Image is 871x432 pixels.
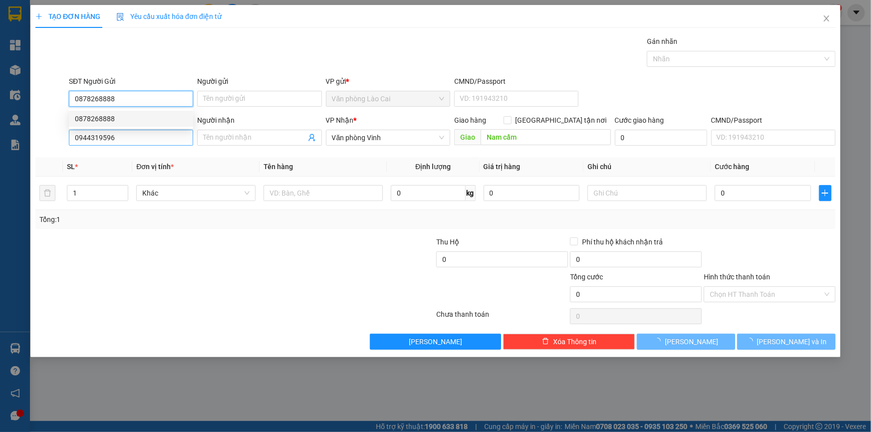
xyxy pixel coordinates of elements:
span: delete [542,338,549,346]
div: 0878268888 [69,111,193,127]
span: Thu Hộ [436,238,459,246]
input: 0 [484,185,580,201]
span: VP Nhận [326,116,354,124]
span: Khác [142,186,250,201]
span: plus [35,13,42,20]
div: Người nhận [197,115,321,126]
button: deleteXóa Thông tin [503,334,635,350]
span: user-add [308,134,316,142]
div: CMND/Passport [454,76,579,87]
div: Chưa thanh toán [436,309,570,326]
label: Hình thức thanh toán [704,273,770,281]
button: [PERSON_NAME] [637,334,735,350]
span: [GEOGRAPHIC_DATA] tận nơi [512,115,611,126]
span: Định lượng [415,163,451,171]
span: plus [820,189,831,197]
input: Ghi Chú [587,185,707,201]
label: Gán nhãn [647,37,677,45]
button: [PERSON_NAME] và In [737,334,836,350]
img: icon [116,13,124,21]
button: delete [39,185,55,201]
input: VD: Bàn, Ghế [264,185,383,201]
div: Người gửi [197,76,321,87]
span: Xóa Thông tin [553,336,596,347]
span: loading [654,338,665,345]
button: plus [819,185,832,201]
span: Văn phòng Lào Cai [332,91,444,106]
div: 0878268888 [75,113,187,124]
th: Ghi chú [583,157,711,177]
button: [PERSON_NAME] [370,334,502,350]
input: Dọc đường [481,129,611,145]
button: Close [813,5,841,33]
span: Giá trị hàng [484,163,521,171]
span: close [823,14,831,22]
span: Phí thu hộ khách nhận trả [578,236,667,247]
span: Văn phòng Vinh [332,130,444,145]
span: Đơn vị tính [136,163,174,171]
label: Cước giao hàng [615,116,664,124]
span: kg [466,185,476,201]
span: Cước hàng [715,163,749,171]
div: CMND/Passport [711,115,836,126]
div: Tổng: 1 [39,214,336,225]
div: SĐT Người Gửi [69,76,193,87]
span: Giao [454,129,481,145]
span: Giao hàng [454,116,486,124]
span: Yêu cầu xuất hóa đơn điện tử [116,12,222,20]
div: VP gửi [326,76,450,87]
span: Tổng cước [570,273,603,281]
span: [PERSON_NAME] [409,336,462,347]
span: [PERSON_NAME] và In [757,336,827,347]
span: [PERSON_NAME] [665,336,718,347]
input: Cước giao hàng [615,130,707,146]
span: Tên hàng [264,163,293,171]
span: loading [746,338,757,345]
span: SL [67,163,75,171]
span: TẠO ĐƠN HÀNG [35,12,100,20]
